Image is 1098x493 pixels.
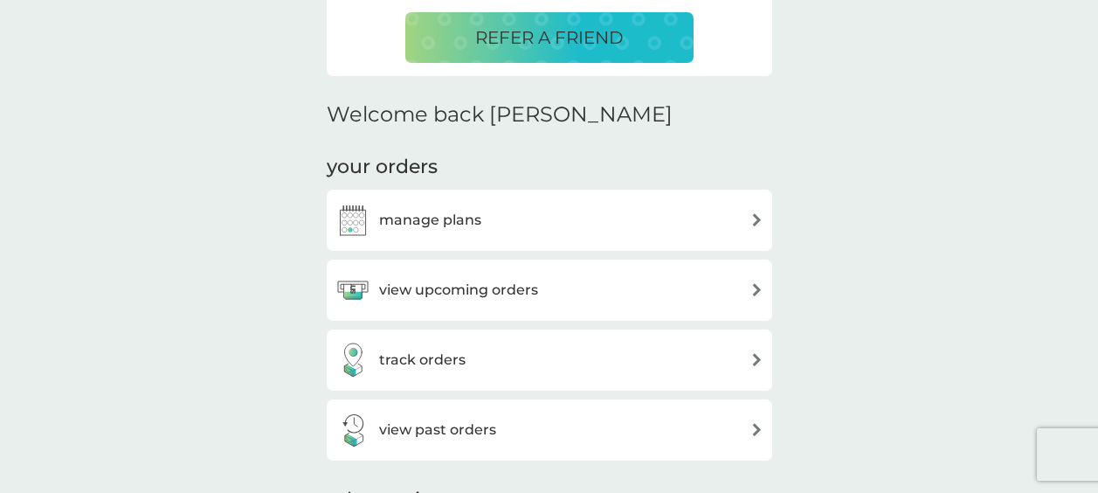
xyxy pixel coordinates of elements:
[379,419,496,441] h3: view past orders
[379,279,538,302] h3: view upcoming orders
[750,213,763,226] img: arrow right
[405,12,694,63] button: REFER A FRIEND
[327,154,438,181] h3: your orders
[379,349,466,371] h3: track orders
[750,423,763,436] img: arrow right
[475,24,624,52] p: REFER A FRIEND
[327,102,673,128] h2: Welcome back [PERSON_NAME]
[379,209,481,232] h3: manage plans
[750,353,763,366] img: arrow right
[750,283,763,296] img: arrow right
